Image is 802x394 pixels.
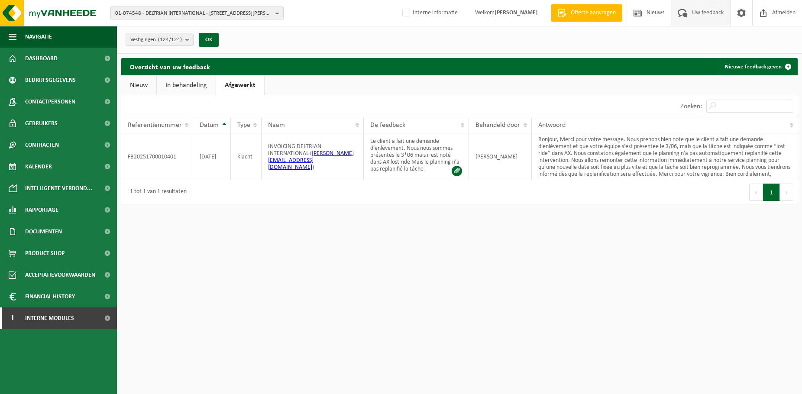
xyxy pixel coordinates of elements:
button: Previous [749,184,763,201]
button: Next [780,184,793,201]
span: Intelligente verbond... [25,178,92,199]
span: Vestigingen [130,33,182,46]
span: Navigatie [25,26,52,48]
td: [DATE] [193,133,231,180]
td: FB20251700010401 [121,133,193,180]
span: Bedrijfsgegevens [25,69,76,91]
td: Bonjour, Merci pour votre message. Nous prenons bien note que le client a fait une demande d’enlè... [532,133,798,180]
div: 1 tot 1 van 1 resultaten [126,184,187,200]
label: Interne informatie [401,6,458,19]
span: Behandeld door [475,122,520,129]
a: [PERSON_NAME][EMAIL_ADDRESS][DOMAIN_NAME] [268,150,354,171]
span: Product Shop [25,242,65,264]
span: Interne modules [25,307,74,329]
span: De feedback [370,122,405,129]
a: In behandeling [157,75,216,95]
td: Klacht [231,133,262,180]
span: Naam [268,122,285,129]
span: Documenten [25,221,62,242]
button: Vestigingen(124/124) [126,33,194,46]
span: Kalender [25,156,52,178]
a: Afgewerkt [216,75,264,95]
span: Acceptatievoorwaarden [25,264,95,286]
td: [PERSON_NAME] [469,133,532,180]
label: Zoeken: [680,103,702,110]
a: Nieuw [121,75,156,95]
button: OK [199,33,219,47]
h2: Overzicht van uw feedback [121,58,219,75]
td: Le client a fait une demande d’enlèvement. Nous nous sommes présentés le 3*06 mais il est noté da... [364,133,469,180]
count: (124/124) [158,37,182,42]
span: Contracten [25,134,59,156]
span: Rapportage [25,199,58,221]
a: Offerte aanvragen [551,4,622,22]
span: Contactpersonen [25,91,75,113]
strong: [PERSON_NAME] [495,10,538,16]
span: Dashboard [25,48,58,69]
span: I [9,307,16,329]
span: INVOICING DELTRIAN INTERNATIONAL ( ) [268,143,354,171]
span: Datum [200,122,219,129]
span: 01-074548 - DELTRIAN INTERNATIONAL - [STREET_ADDRESS][PERSON_NAME] [115,7,272,20]
button: 1 [763,184,780,201]
span: Type [237,122,250,129]
a: Nieuwe feedback geven [718,58,797,75]
span: Antwoord [538,122,566,129]
span: Offerte aanvragen [569,9,618,17]
span: Referentienummer [128,122,182,129]
span: Financial History [25,286,75,307]
span: Gebruikers [25,113,58,134]
button: 01-074548 - DELTRIAN INTERNATIONAL - [STREET_ADDRESS][PERSON_NAME] [110,6,284,19]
